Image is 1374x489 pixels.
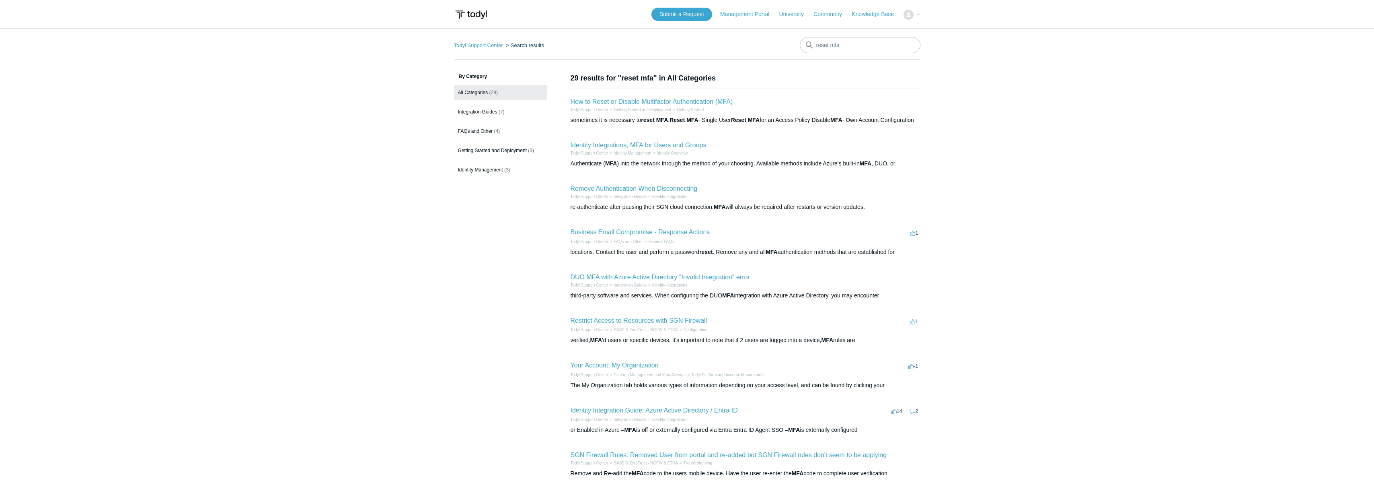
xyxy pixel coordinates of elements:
li: Identity Integrations [647,417,687,423]
a: Todyl Support Center [571,239,608,244]
em: MFA [624,427,636,433]
a: Todyl Support Center [571,107,608,112]
li: Identity Management [608,150,651,156]
a: FAQs and Other [614,239,643,244]
li: Todyl Support Center [571,194,608,200]
li: Todyl Support Center [454,42,505,48]
a: Integration Guides [614,283,647,287]
a: Getting Started [677,107,704,112]
a: Identity Integrations, MFA for Users and Groups [571,142,707,149]
a: Todyl Platform and Account Management [691,373,764,377]
span: 2 [910,408,918,414]
a: Business Email Compromise - Response Actions [571,229,710,235]
em: MFA [605,160,617,167]
a: Todyl Support Center [571,283,608,287]
a: Submit a Request [651,8,712,21]
a: Todyl Support Center [571,461,608,465]
a: Identity Management [614,151,651,155]
span: (3) [504,167,510,173]
span: 1 [910,230,918,236]
a: Todyl Support Center [571,417,608,422]
a: Todyl Support Center [571,194,608,199]
em: MFA [722,292,734,299]
span: Getting Started and Deployment [458,148,527,153]
li: Todyl Support Center [571,417,608,423]
input: Search [800,37,920,53]
em: MFA [822,337,834,343]
a: Todyl Support Center [571,151,608,155]
em: MFA [830,117,842,123]
div: or Enabled in Azure – is off or externally configured via Entra Entra ID Agent SSO – is externall... [571,426,920,434]
li: General FAQs [643,239,674,245]
a: Remove Authentication When Disconnecting [571,185,698,192]
a: Todyl Support Center [571,373,608,377]
li: Troubleshooting [678,460,712,466]
a: Todyl Support Center [454,42,503,48]
a: University [779,10,811,19]
a: Community [813,10,850,19]
em: MFA [632,470,644,477]
a: General FAQs [648,239,674,244]
div: locations. Contact the user and perform a password . Remove any and all authentication methods th... [571,248,920,256]
li: Identity Integrations [647,282,687,288]
div: verified, 'd users or specific devices. It's important to note that if 2 users are logged into a ... [571,336,920,345]
li: Integration Guides [608,282,647,288]
a: Todyl Support Center [571,328,608,332]
a: DUO MFA with Azure Active Directory "Invalid Integration" error [571,274,750,281]
li: Identity Overview [651,150,688,156]
em: MFA [788,427,800,433]
a: Identity Management (3) [454,162,547,177]
a: Your Account: My Organization [571,362,659,369]
li: Todyl Support Center [571,107,608,113]
a: Identity Integrations [652,283,687,287]
span: Integration Guides [458,109,497,115]
em: MFA [766,249,778,255]
a: Identity Overview [657,151,688,155]
em: reset MFA [641,117,668,123]
span: (7) [499,109,505,115]
span: (29) [489,90,498,95]
li: Platform Management and Your Account [608,372,686,378]
li: Identity Integrations [647,194,687,200]
em: Reset MFA [731,117,760,123]
li: Todyl Support Center [571,372,608,378]
div: third-party software and services. When configuring the DUO integration with Azure Active Directo... [571,291,920,300]
img: Todyl Support Center Help Center home page [454,7,488,22]
div: The My Organization tab holds various types of information depending on your access level, and ca... [571,381,920,390]
li: SASE & ZeroTrust - NGFW & ZTNA [608,327,678,333]
a: Getting Started and Deployment (3) [454,143,547,158]
a: Integration Guides (7) [454,104,547,120]
a: How to Reset or Disable Multifactor Authentication (MFA) [571,98,733,105]
a: Troubleshooting [684,461,712,465]
h3: By Category [454,73,547,80]
span: 14 [891,408,902,414]
a: All Categories (29) [454,85,547,100]
a: Platform Management and Your Account [614,373,686,377]
span: (4) [494,128,500,134]
span: All Categories [458,90,488,95]
div: re-authenticate after pausing their SGN cloud connection. will always be required after restarts ... [571,203,920,211]
a: SGN Firewall Rules: Removed User from portal and re-added but SGN Firewall rules don't seem to be... [571,452,887,458]
li: Todyl Support Center [571,327,608,333]
em: reset [699,249,713,255]
span: FAQs and Other [458,128,493,134]
em: MFA [714,204,726,210]
a: Integration Guides [614,417,647,422]
h1: 29 results for "reset mfa" in All Categories [571,73,920,84]
a: Identity Integrations [652,194,687,199]
li: Integration Guides [608,194,647,200]
em: MFA [860,160,872,167]
li: Getting Started and Deployment [608,107,671,113]
a: Identity Integrations [652,417,687,422]
li: Todyl Platform and Account Management [686,372,764,378]
li: Todyl Support Center [571,282,608,288]
em: MFA [792,470,804,477]
span: Identity Management [458,167,503,173]
li: Getting Started [671,107,704,113]
li: Todyl Support Center [571,460,608,466]
em: MFA [590,337,602,343]
span: 1 [910,318,918,324]
span: -1 [908,363,918,369]
a: Restrict Access to Resources with SGN Firewall [571,317,707,324]
li: Configuration [678,327,707,333]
